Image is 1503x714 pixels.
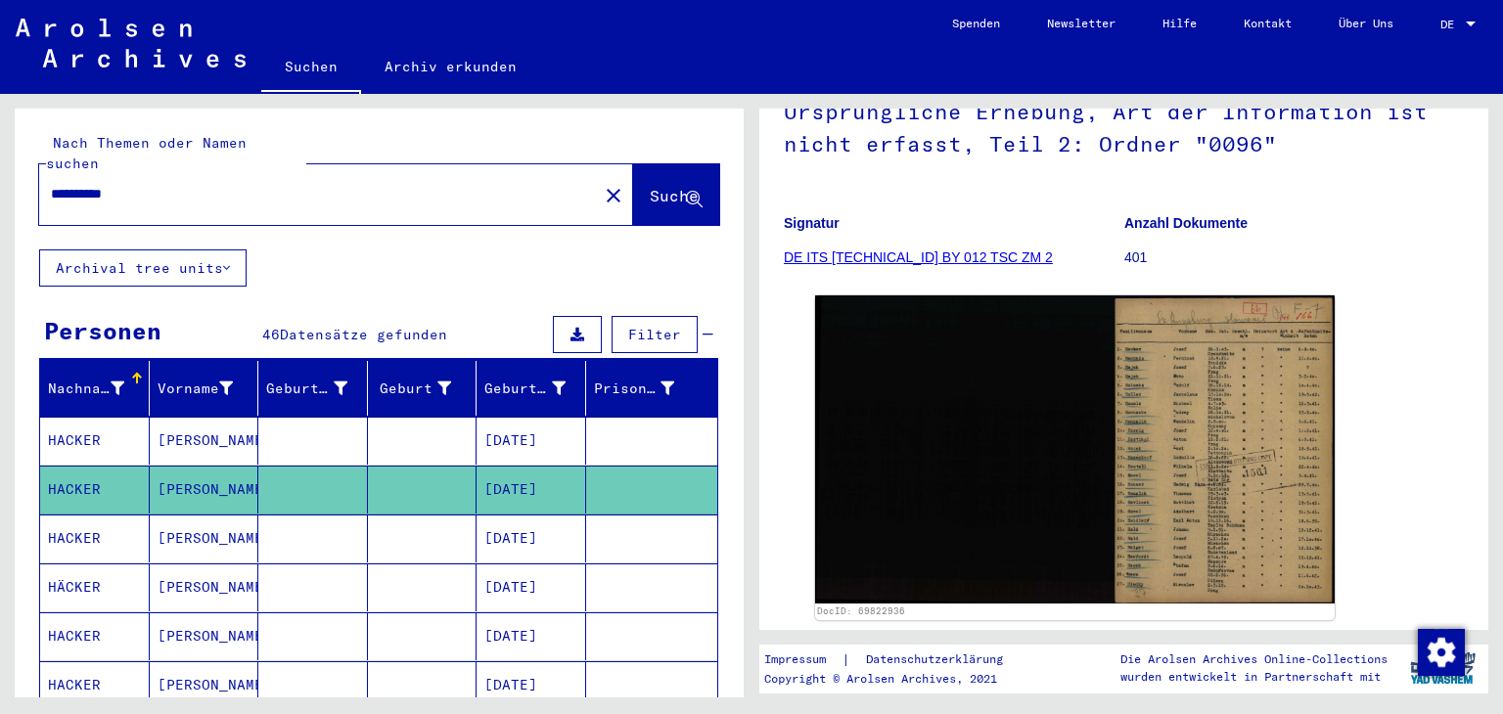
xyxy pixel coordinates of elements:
[48,379,124,399] div: Nachname
[40,661,150,709] mat-cell: HACKER
[484,373,590,404] div: Geburtsdatum
[650,186,699,205] span: Suche
[602,184,625,207] mat-icon: close
[1440,18,1462,31] span: DE
[262,326,280,343] span: 46
[477,563,586,611] mat-cell: [DATE]
[612,316,698,353] button: Filter
[376,379,452,399] div: Geburt‏
[258,361,368,416] mat-header-cell: Geburtsname
[40,612,150,660] mat-cell: HACKER
[477,361,586,416] mat-header-cell: Geburtsdatum
[594,175,633,214] button: Clear
[16,19,246,67] img: Arolsen_neg.svg
[477,514,586,562] mat-cell: [DATE]
[477,466,586,513] mat-cell: [DATE]
[150,466,259,513] mat-cell: [PERSON_NAME]
[850,649,1026,670] a: Datenschutzerklärung
[280,326,447,343] span: Datensätze gefunden
[764,670,1026,688] p: Copyright © Arolsen Archives, 2021
[44,313,161,348] div: Personen
[784,215,840,231] b: Signatur
[48,373,149,404] div: Nachname
[1120,668,1388,686] p: wurden entwickelt in Partnerschaft mit
[628,326,681,343] span: Filter
[1120,650,1388,668] p: Die Arolsen Archives Online-Collections
[150,563,259,611] mat-cell: [PERSON_NAME]
[266,373,372,404] div: Geburtsname
[1406,644,1480,692] img: yv_logo.png
[150,417,259,465] mat-cell: [PERSON_NAME]
[1418,629,1465,676] img: Zustimmung ändern
[368,361,478,416] mat-header-cell: Geburt‏
[815,295,1335,603] img: 001.jpg
[46,134,247,172] mat-label: Nach Themen oder Namen suchen
[150,361,259,416] mat-header-cell: Vorname
[40,466,150,513] mat-cell: HACKER
[150,514,259,562] mat-cell: [PERSON_NAME]
[150,612,259,660] mat-cell: [PERSON_NAME]
[376,373,477,404] div: Geburt‏
[586,361,718,416] mat-header-cell: Prisoner #
[39,249,247,287] button: Archival tree units
[477,417,586,465] mat-cell: [DATE]
[817,605,905,616] a: DocID: 69822936
[633,164,719,225] button: Suche
[784,67,1464,185] h1: Ursprüngliche Erhebung, Art der Information ist nicht erfasst, Teil 2: Ordner "0096"
[40,514,150,562] mat-cell: HACKER
[266,379,347,399] div: Geburtsname
[594,373,700,404] div: Prisoner #
[158,379,234,399] div: Vorname
[594,379,675,399] div: Prisoner #
[764,649,1026,670] div: |
[361,43,540,90] a: Archiv erkunden
[158,373,258,404] div: Vorname
[40,563,150,611] mat-cell: HÄCKER
[40,417,150,465] mat-cell: HACKER
[40,361,150,416] mat-header-cell: Nachname
[477,612,586,660] mat-cell: [DATE]
[1124,215,1248,231] b: Anzahl Dokumente
[261,43,361,94] a: Suchen
[784,249,1053,265] a: DE ITS [TECHNICAL_ID] BY 012 TSC ZM 2
[764,649,842,670] a: Impressum
[484,379,566,399] div: Geburtsdatum
[1124,247,1464,268] p: 401
[150,661,259,709] mat-cell: [PERSON_NAME]
[477,661,586,709] mat-cell: [DATE]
